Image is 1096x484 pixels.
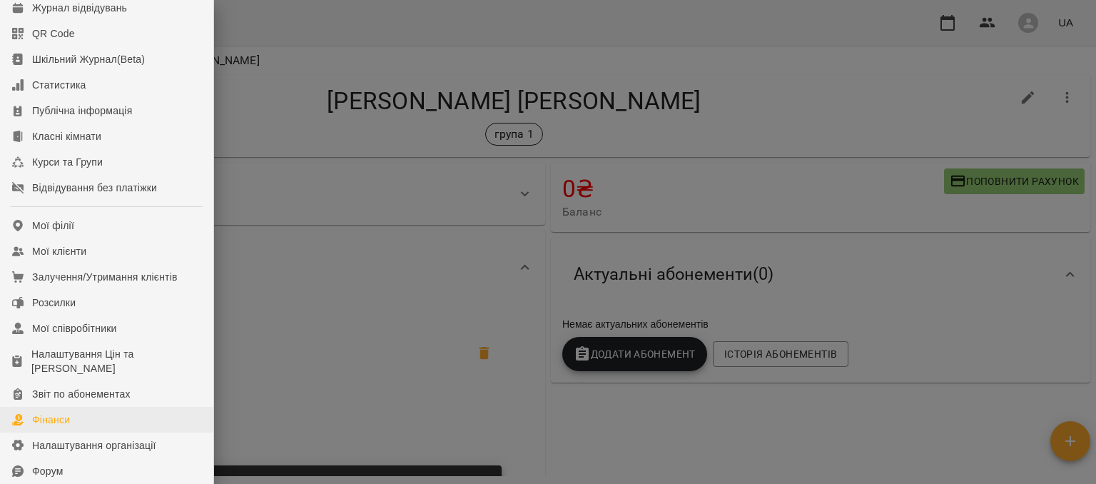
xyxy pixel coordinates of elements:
div: QR Code [32,26,75,41]
div: Розсилки [32,296,76,310]
div: Звіт по абонементах [32,387,131,401]
div: Відвідування без платіжки [32,181,157,195]
div: Мої клієнти [32,244,86,258]
div: Налаштування Цін та [PERSON_NAME] [31,347,202,375]
div: Фінанси [32,413,70,427]
div: Класні кімнати [32,129,101,143]
div: Шкільний Журнал(Beta) [32,52,145,66]
div: Залучення/Утримання клієнтів [32,270,178,284]
div: Курси та Групи [32,155,103,169]
div: Налаштування організації [32,438,156,453]
div: Публічна інформація [32,104,132,118]
div: Мої співробітники [32,321,117,336]
div: Форум [32,464,64,478]
div: Мої філії [32,218,74,233]
div: Статистика [32,78,86,92]
div: Журнал відвідувань [32,1,127,15]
